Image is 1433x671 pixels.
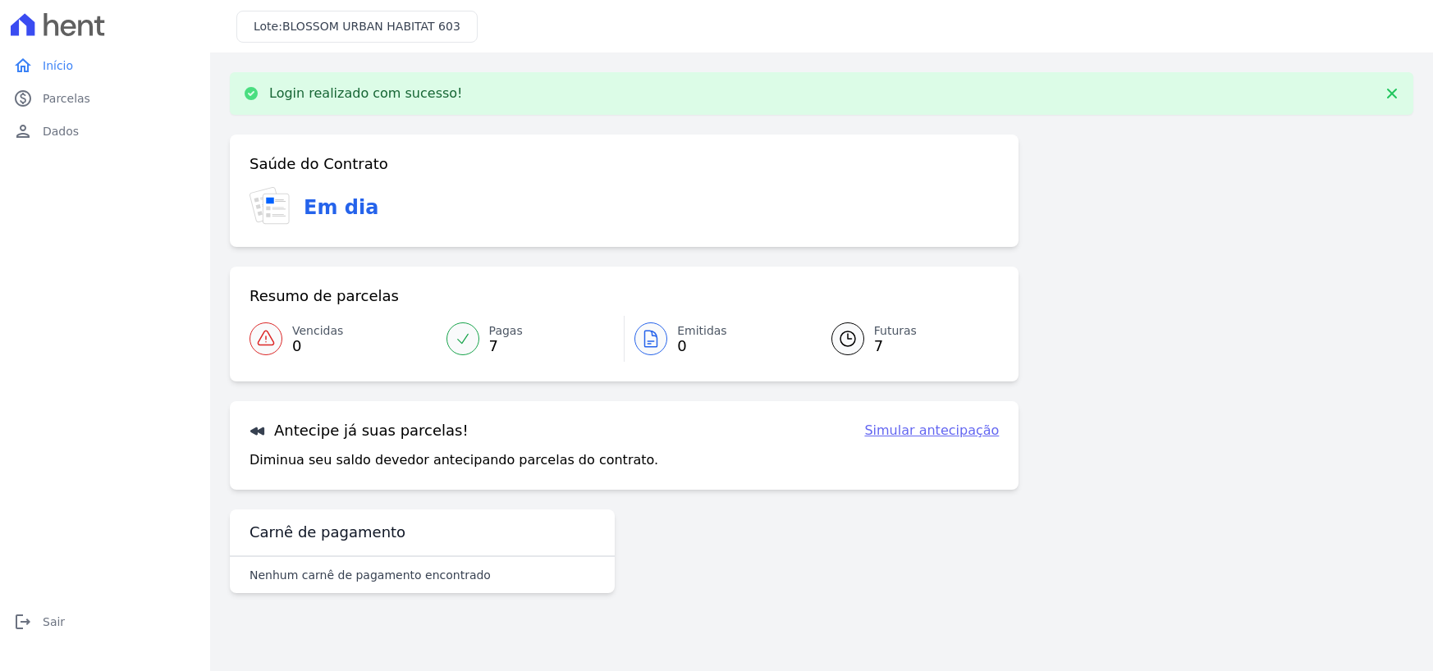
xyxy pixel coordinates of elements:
[250,286,399,306] h3: Resumo de parcelas
[13,121,33,141] i: person
[304,193,378,222] h3: Em dia
[250,316,437,362] a: Vencidas 0
[7,49,204,82] a: homeInício
[7,115,204,148] a: personDados
[292,322,343,340] span: Vencidas
[677,322,727,340] span: Emitidas
[437,316,625,362] a: Pagas 7
[489,322,523,340] span: Pagas
[874,340,917,353] span: 7
[625,316,812,362] a: Emitidas 0
[250,154,388,174] h3: Saúde do Contrato
[7,82,204,115] a: paidParcelas
[43,90,90,107] span: Parcelas
[292,340,343,353] span: 0
[489,340,523,353] span: 7
[874,322,917,340] span: Futuras
[250,421,469,440] h3: Antecipe já suas parcelas!
[43,57,73,74] span: Início
[7,605,204,638] a: logoutSair
[13,56,33,75] i: home
[269,85,463,102] p: Login realizado com sucesso!
[282,20,460,33] span: BLOSSOM URBAN HABITAT 603
[43,123,79,139] span: Dados
[13,612,33,632] i: logout
[250,567,491,583] p: Nenhum carnê de pagamento encontrado
[250,450,658,470] p: Diminua seu saldo devedor antecipando parcelas do contrato.
[13,89,33,108] i: paid
[250,523,405,542] h3: Carnê de pagamento
[254,18,460,35] h3: Lote:
[43,614,65,630] span: Sair
[812,316,1000,362] a: Futuras 7
[677,340,727,353] span: 0
[864,421,999,440] a: Simular antecipação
